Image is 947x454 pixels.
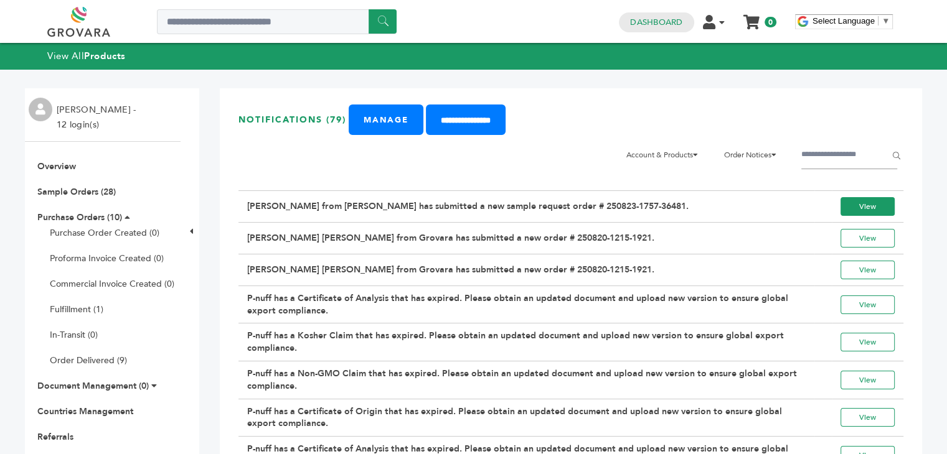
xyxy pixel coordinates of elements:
a: Dashboard [630,17,682,28]
a: View [841,197,895,216]
a: Purchase Order Created (0) [50,227,159,239]
a: View [841,371,895,389]
input: Filter by keywords [801,141,897,169]
a: Overview [37,160,76,172]
a: View [841,408,895,427]
a: Manage [349,104,423,135]
a: Document Management (0) [37,380,149,392]
li: Order Notices [718,141,790,169]
a: Sample Orders (28) [37,186,116,198]
a: My Cart [745,11,759,24]
a: In-Transit (0) [50,329,98,341]
strong: Products [84,50,125,62]
img: profile.png [29,98,52,121]
a: Fulfillment (1) [50,303,103,315]
a: Referrals [37,431,73,443]
a: Select Language​ [813,16,890,25]
td: P-nuff has a Non-GMO Claim that has expired. Please obtain an updated document and upload new ver... [238,361,814,399]
td: [PERSON_NAME] [PERSON_NAME] from Grovara has submitted a new order # 250820-1215-1921. [238,222,814,254]
h3: Notifications (79) [238,114,346,126]
a: View [841,333,895,351]
a: View [841,261,895,279]
td: [PERSON_NAME] [PERSON_NAME] from Grovara has submitted a new order # 250820-1215-1921. [238,254,814,285]
a: View [841,229,895,248]
a: View [841,295,895,314]
a: Proforma Invoice Created (0) [50,252,164,264]
td: [PERSON_NAME] from [PERSON_NAME] has submitted a new sample request order # 250823-1757-36481. [238,190,814,222]
td: P-nuff has a Kosher Claim that has expired. Please obtain an updated document and upload new vers... [238,323,814,361]
td: P-nuff has a Certificate of Analysis that has expired. Please obtain an updated document and uplo... [238,285,814,323]
a: Order Delivered (9) [50,354,127,366]
a: Commercial Invoice Created (0) [50,278,174,290]
span: 0 [765,17,776,27]
a: Countries Management [37,405,133,417]
span: ▼ [882,16,890,25]
td: P-nuff has a Certificate of Origin that has expired. Please obtain an updated document and upload... [238,399,814,437]
li: Account & Products [620,141,712,169]
a: View AllProducts [47,50,126,62]
input: Search a product or brand... [157,9,397,34]
li: [PERSON_NAME] - 12 login(s) [57,103,139,132]
span: Select Language [813,16,875,25]
a: Purchase Orders (10) [37,211,122,223]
